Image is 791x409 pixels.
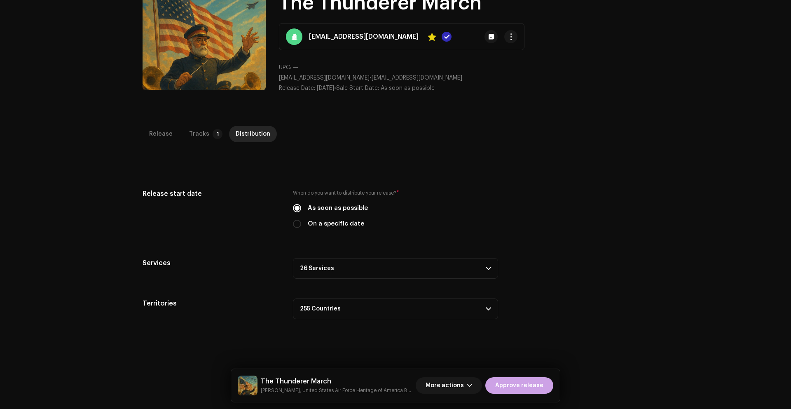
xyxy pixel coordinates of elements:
[261,376,412,386] h5: The Thunderer March
[317,85,334,91] span: [DATE]
[293,65,298,71] span: —
[143,299,280,308] h5: Territories
[279,75,370,81] span: [EMAIL_ADDRESS][DOMAIN_NAME]
[495,377,543,394] span: Approve release
[293,189,396,197] small: When do you want to distribute your release?
[293,258,498,279] p-accordion-header: 26 Services
[236,126,270,142] div: Distribution
[381,85,435,91] span: As soon as possible
[336,85,379,91] span: Sale Start Date:
[213,129,222,139] p-badge: 1
[309,32,419,42] strong: [EMAIL_ADDRESS][DOMAIN_NAME]
[308,204,368,213] label: As soon as possible
[238,376,257,395] img: beaf6ac5-01e0-440c-bd6a-824dde61f023
[279,85,315,91] span: Release Date:
[149,126,173,142] div: Release
[485,377,553,394] button: Approve release
[143,258,280,268] h5: Services
[293,299,498,319] p-accordion-header: 255 Countries
[372,75,462,81] span: [EMAIL_ADDRESS][DOMAIN_NAME]
[279,65,291,71] span: UPC:
[143,189,280,199] h5: Release start date
[279,74,648,82] p: •
[279,85,336,91] span: •
[426,377,464,394] span: More actions
[308,219,364,228] label: On a specific date
[189,126,209,142] div: Tracks
[416,377,482,394] button: More actions
[261,386,412,395] small: The Thunderer March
